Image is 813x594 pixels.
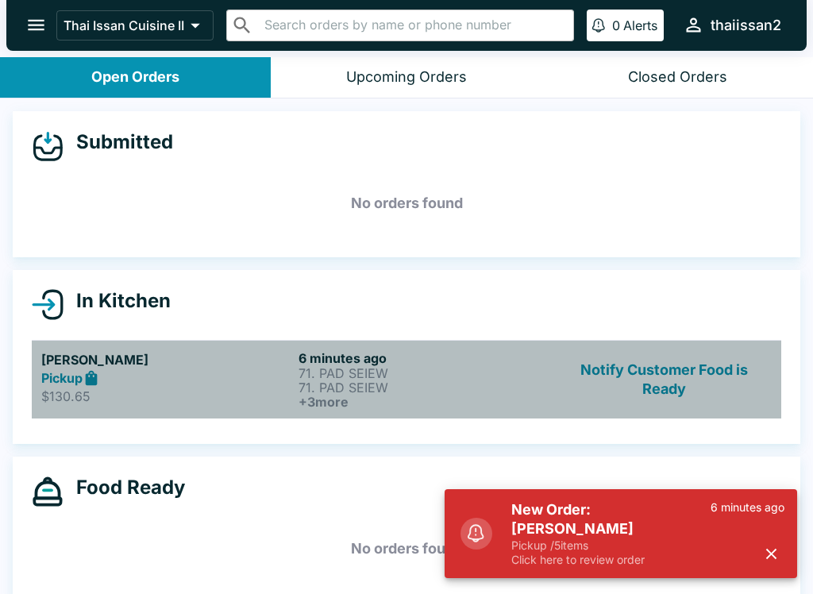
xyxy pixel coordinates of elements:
div: Open Orders [91,68,179,87]
h6: + 3 more [299,395,549,409]
p: 6 minutes ago [711,500,784,515]
button: thaiissan2 [676,8,788,42]
button: open drawer [16,5,56,45]
button: Thai Issan Cuisine II [56,10,214,40]
a: [PERSON_NAME]Pickup$130.656 minutes ago71. PAD SEIEW71. PAD SEIEW+3moreNotify Customer Food is Ready [32,340,781,418]
p: 0 [612,17,620,33]
div: thaiissan2 [711,16,781,35]
p: Alerts [623,17,657,33]
p: $130.65 [41,388,292,404]
h5: New Order: [PERSON_NAME] [511,500,711,538]
button: Notify Customer Food is Ready [557,350,772,409]
h5: No orders found [32,520,781,577]
p: Click here to review order [511,553,711,567]
p: 71. PAD SEIEW [299,366,549,380]
div: Closed Orders [628,68,727,87]
p: 71. PAD SEIEW [299,380,549,395]
h5: No orders found [32,175,781,232]
strong: Pickup [41,370,83,386]
h4: Food Ready [64,476,185,499]
h5: [PERSON_NAME] [41,350,292,369]
p: Thai Issan Cuisine II [64,17,184,33]
input: Search orders by name or phone number [260,14,567,37]
div: Upcoming Orders [346,68,467,87]
h6: 6 minutes ago [299,350,549,366]
p: Pickup / 5 items [511,538,711,553]
h4: Submitted [64,130,173,154]
h4: In Kitchen [64,289,171,313]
